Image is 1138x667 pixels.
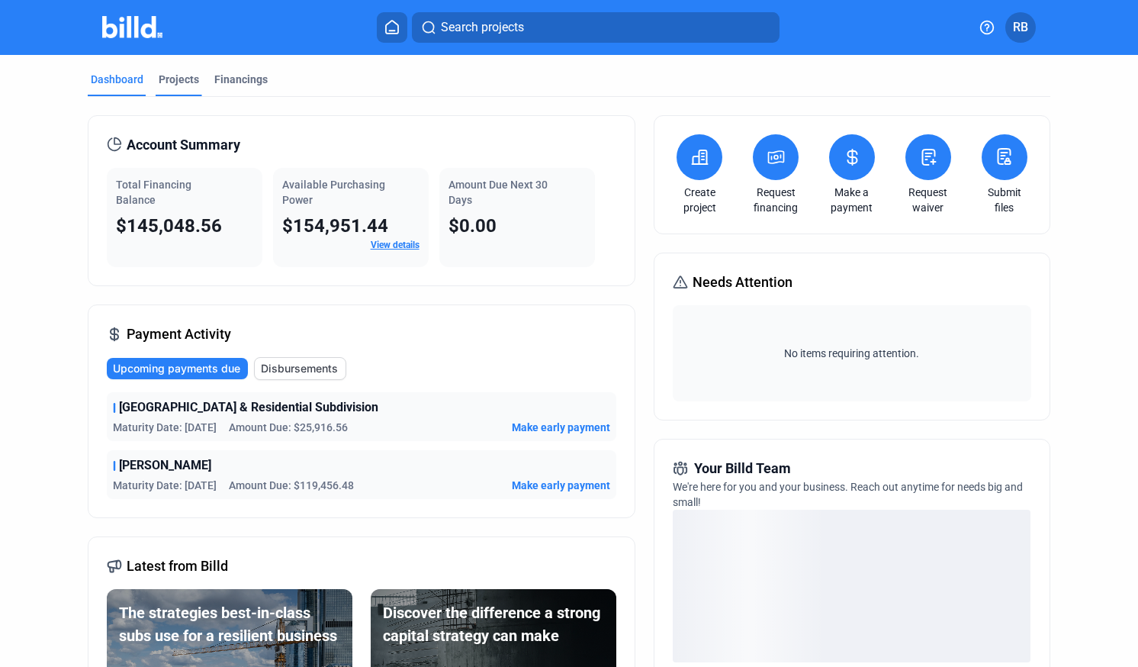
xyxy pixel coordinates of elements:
span: Total Financing Balance [116,179,191,206]
button: Make early payment [512,420,610,435]
div: loading [673,510,1030,662]
span: Latest from Billd [127,556,228,577]
span: $154,951.44 [282,215,388,237]
a: Request waiver [902,185,955,215]
div: Financings [214,72,268,87]
button: Search projects [412,12,780,43]
span: Upcoming payments due [113,361,240,376]
button: Disbursements [254,357,346,380]
span: Amount Due: $25,916.56 [229,420,348,435]
button: Upcoming payments due [107,358,248,379]
span: Disbursements [261,361,338,376]
span: Search projects [441,18,524,37]
span: Account Summary [127,134,240,156]
div: The strategies best-in-class subs use for a resilient business [119,601,340,647]
button: RB [1005,12,1036,43]
div: Dashboard [91,72,143,87]
a: Request financing [749,185,802,215]
span: [PERSON_NAME] [119,456,211,475]
span: [GEOGRAPHIC_DATA] & Residential Subdivision [119,398,378,417]
div: Projects [159,72,199,87]
span: Available Purchasing Power [282,179,385,206]
a: Submit files [978,185,1031,215]
span: Maturity Date: [DATE] [113,478,217,493]
span: RB [1013,18,1028,37]
span: No items requiring attention. [679,346,1024,361]
span: We're here for you and your business. Reach out anytime for needs big and small! [673,481,1023,508]
span: Your Billd Team [694,458,791,479]
span: Maturity Date: [DATE] [113,420,217,435]
span: Payment Activity [127,324,231,345]
a: View details [371,240,420,250]
span: Needs Attention [693,272,792,293]
img: Billd Company Logo [102,16,162,38]
button: Make early payment [512,478,610,493]
span: $0.00 [448,215,497,237]
a: Create project [673,185,726,215]
span: Amount Due: $119,456.48 [229,478,354,493]
div: Discover the difference a strong capital strategy can make [383,601,604,647]
a: Make a payment [825,185,879,215]
span: Amount Due Next 30 Days [448,179,548,206]
span: $145,048.56 [116,215,222,237]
